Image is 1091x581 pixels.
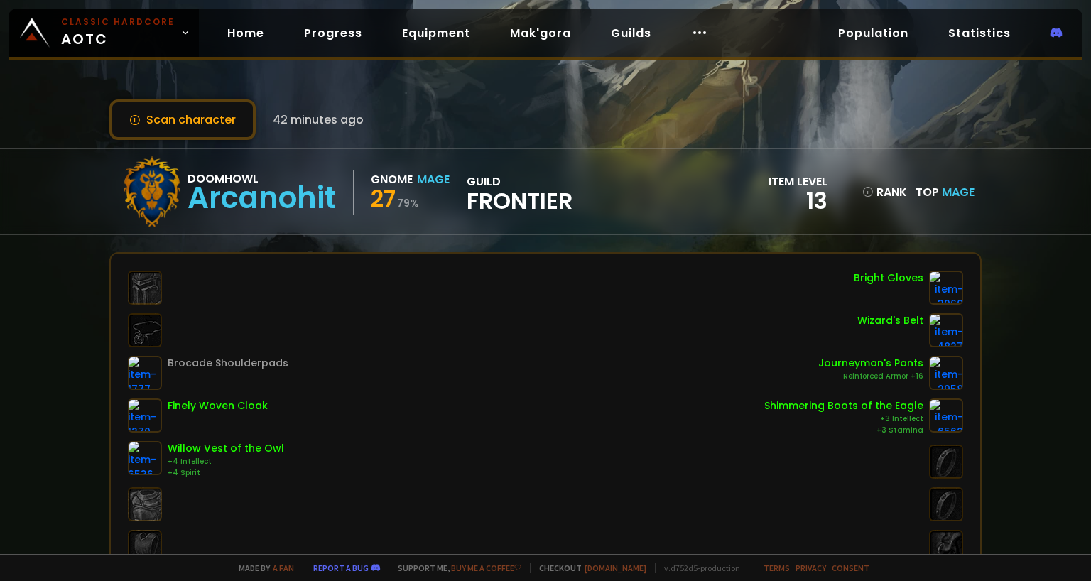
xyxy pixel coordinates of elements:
img: item-6562 [929,398,963,433]
span: Frontier [467,190,572,212]
div: Finely Woven Cloak [168,398,268,413]
span: Made by [230,563,294,573]
img: item-1777 [128,356,162,390]
div: Journeyman's Pants [818,356,923,371]
div: Wizard's Belt [857,313,923,328]
span: Support me, [389,563,521,573]
div: guild [467,173,572,212]
div: Brocade Shoulderpads [168,356,288,371]
div: Mage [417,170,450,188]
a: Equipment [391,18,482,48]
a: Report a bug [313,563,369,573]
img: item-6536 [128,441,162,475]
a: Home [216,18,276,48]
a: Progress [293,18,374,48]
a: Classic HardcoreAOTC [9,9,199,57]
div: +4 Intellect [168,456,284,467]
a: Terms [764,563,790,573]
div: Willow Vest of the Owl [168,441,284,456]
span: Mage [942,184,975,200]
div: +3 Stamina [764,425,923,436]
img: item-3066 [929,271,963,305]
div: Top [916,183,975,201]
a: Privacy [796,563,826,573]
div: +4 Spirit [168,467,284,479]
div: Arcanohit [188,188,336,209]
img: item-4827 [929,313,963,347]
div: rank [862,183,907,201]
a: Consent [832,563,869,573]
span: v. d752d5 - production [655,563,740,573]
a: Statistics [937,18,1022,48]
a: [DOMAIN_NAME] [585,563,646,573]
span: AOTC [61,16,175,50]
small: 79 % [397,196,419,210]
div: Doomhowl [188,170,336,188]
button: Scan character [109,99,256,140]
img: item-1270 [128,398,162,433]
div: Reinforced Armor +16 [818,371,923,382]
span: 42 minutes ago [273,111,364,129]
a: Mak'gora [499,18,582,48]
div: +3 Intellect [764,413,923,425]
div: item level [769,173,827,190]
a: a fan [273,563,294,573]
span: 27 [371,183,396,215]
div: Shimmering Boots of the Eagle [764,398,923,413]
small: Classic Hardcore [61,16,175,28]
span: Checkout [530,563,646,573]
img: item-2958 [929,356,963,390]
a: Population [827,18,920,48]
a: Buy me a coffee [451,563,521,573]
a: Guilds [599,18,663,48]
div: 13 [769,190,827,212]
div: Bright Gloves [854,271,923,286]
div: Gnome [371,170,413,188]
